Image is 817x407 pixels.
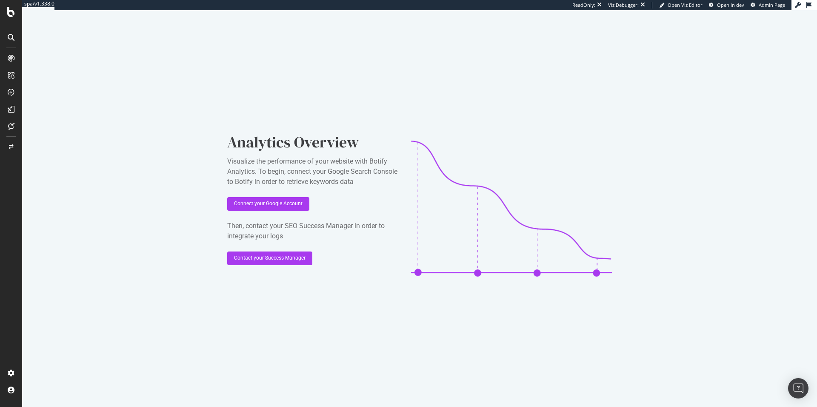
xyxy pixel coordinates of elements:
[572,2,595,8] div: ReadOnly:
[227,252,312,265] button: Contact your Success Manager
[227,221,397,241] div: Then, contact your SEO Success Manager in order to integrate your logs
[234,254,306,262] div: Contact your Success Manager
[759,2,785,8] span: Admin Page
[709,2,744,8] a: Open in dev
[717,2,744,8] span: Open in dev
[668,2,703,8] span: Open Viz Editor
[411,141,612,277] img: CaL_T18e.png
[788,378,808,399] div: Open Intercom Messenger
[234,200,303,207] div: Connect your Google Account
[227,156,397,187] div: Visualize the performance of your website with Botify Analytics. To begin, connect your Google Se...
[227,197,309,211] button: Connect your Google Account
[659,2,703,8] a: Open Viz Editor
[227,132,397,153] div: Analytics Overview
[751,2,785,8] a: Admin Page
[608,2,639,8] div: Viz Debugger:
